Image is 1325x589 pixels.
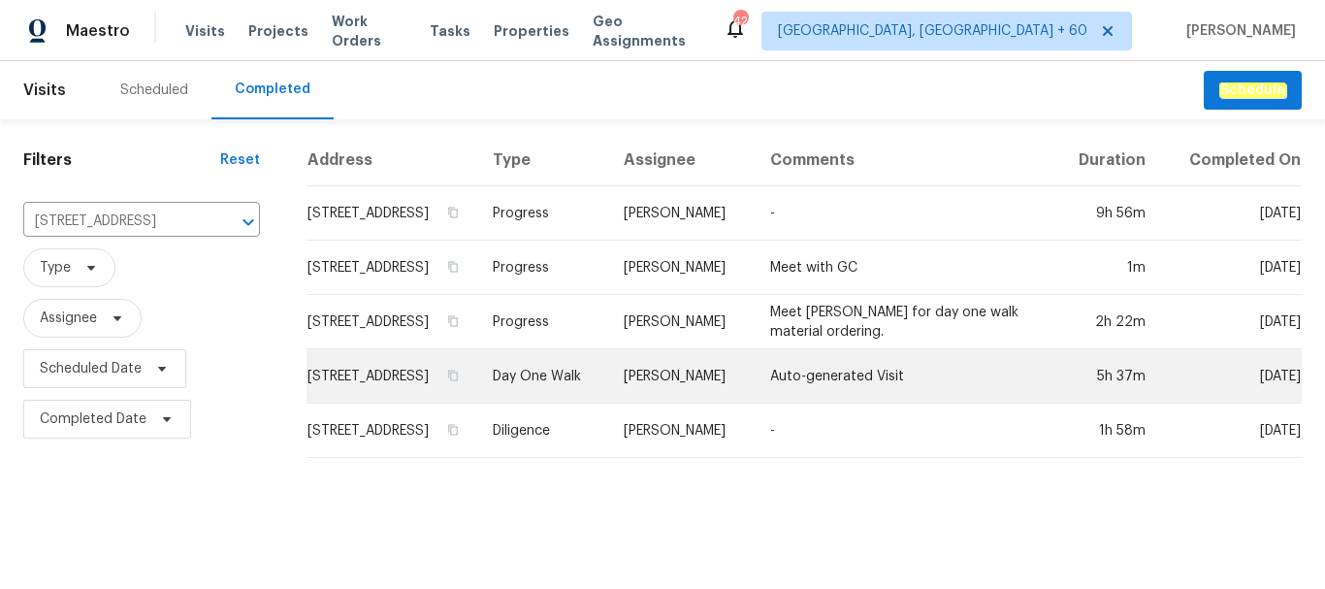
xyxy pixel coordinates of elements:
td: Meet [PERSON_NAME] for day one walk material ordering. [755,295,1053,349]
td: Auto-generated Visit [755,349,1053,404]
td: 5h 37m [1053,349,1161,404]
td: Diligence [477,404,608,458]
div: Scheduled [120,81,188,100]
td: [PERSON_NAME] [608,186,755,241]
button: Copy Address [444,204,462,221]
td: [DATE] [1161,186,1302,241]
td: [PERSON_NAME] [608,241,755,295]
td: [STREET_ADDRESS] [307,241,477,295]
td: Day One Walk [477,349,608,404]
td: 9h 56m [1053,186,1161,241]
td: - [755,186,1053,241]
td: [STREET_ADDRESS] [307,404,477,458]
th: Address [307,135,477,186]
td: 1m [1053,241,1161,295]
h1: Filters [23,150,220,170]
button: Schedule [1204,71,1302,111]
span: Maestro [66,21,130,41]
td: 1h 58m [1053,404,1161,458]
span: Geo Assignments [593,12,700,50]
td: Progress [477,186,608,241]
td: Meet with GC [755,241,1053,295]
th: Duration [1053,135,1161,186]
span: Assignee [40,309,97,328]
span: Completed Date [40,409,146,429]
span: Work Orders [332,12,406,50]
div: Completed [235,80,310,99]
div: Reset [220,150,260,170]
th: Assignee [608,135,755,186]
span: Properties [494,21,569,41]
button: Copy Address [444,312,462,330]
span: Type [40,258,71,278]
td: Progress [477,241,608,295]
th: Comments [755,135,1053,186]
td: [DATE] [1161,349,1302,404]
td: [DATE] [1161,404,1302,458]
em: Schedule [1219,82,1286,98]
button: Copy Address [444,421,462,439]
td: [STREET_ADDRESS] [307,186,477,241]
button: Open [235,209,262,236]
td: [STREET_ADDRESS] [307,349,477,404]
input: Search for an address... [23,207,206,237]
td: [STREET_ADDRESS] [307,295,477,349]
th: Type [477,135,608,186]
span: Projects [248,21,308,41]
span: Scheduled Date [40,359,142,378]
span: [PERSON_NAME] [1179,21,1296,41]
td: Progress [477,295,608,349]
td: [PERSON_NAME] [608,295,755,349]
span: [GEOGRAPHIC_DATA], [GEOGRAPHIC_DATA] + 60 [778,21,1087,41]
td: [PERSON_NAME] [608,404,755,458]
td: 2h 22m [1053,295,1161,349]
td: - [755,404,1053,458]
span: Visits [185,21,225,41]
td: [PERSON_NAME] [608,349,755,404]
td: [DATE] [1161,295,1302,349]
td: [DATE] [1161,241,1302,295]
span: Tasks [430,24,470,38]
th: Completed On [1161,135,1302,186]
span: Visits [23,69,66,112]
div: 420 [733,12,747,31]
button: Copy Address [444,258,462,276]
